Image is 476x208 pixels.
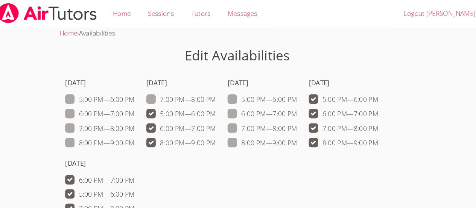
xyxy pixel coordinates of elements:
span: Messages [229,9,257,18]
label: 6:00 PM — 7:00 PM [229,106,296,116]
label: 7:00 PM — 8:00 PM [229,120,296,129]
h4: [DATE] [151,76,217,86]
label: 5:00 PM — 6:00 PM [72,92,139,102]
h4: [DATE] [72,153,139,163]
label: 7:00 PM — 8:00 PM [72,120,139,129]
label: 7:00 PM — 8:00 PM [151,92,217,102]
label: 6:00 PM — 7:00 PM [72,106,139,116]
label: 5:00 PM — 6:00 PM [229,92,296,102]
label: 8:00 PM — 9:00 PM [151,134,217,143]
label: 7:00 PM — 8:00 PM [307,120,374,129]
label: 6:00 PM — 7:00 PM [307,106,374,116]
label: 5:00 PM — 6:00 PM [72,183,139,193]
label: 8:00 PM — 9:00 PM [229,134,296,143]
h4: [DATE] [72,76,139,86]
h1: Edit Availabilities [67,45,409,64]
label: 8:00 PM — 9:00 PM [307,134,374,143]
label: 7:00 PM — 8:00 PM [72,197,139,207]
label: 8:00 PM — 9:00 PM [72,134,139,143]
label: 6:00 PM — 7:00 PM [151,120,217,129]
h4: [DATE] [307,76,374,86]
h4: [DATE] [229,76,296,86]
img: airtutors_banner-c4298cdbf04f3fff15de1276eac7730deb9818008684d7c2e4769d2f7ddbe033.png [6,4,103,23]
span: Availabilities [85,28,120,37]
a: Home [67,28,84,37]
label: 6:00 PM — 7:00 PM [72,169,139,179]
label: 5:00 PM — 6:00 PM [307,92,374,102]
div: › [67,28,409,39]
label: 5:00 PM — 6:00 PM [151,106,217,116]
